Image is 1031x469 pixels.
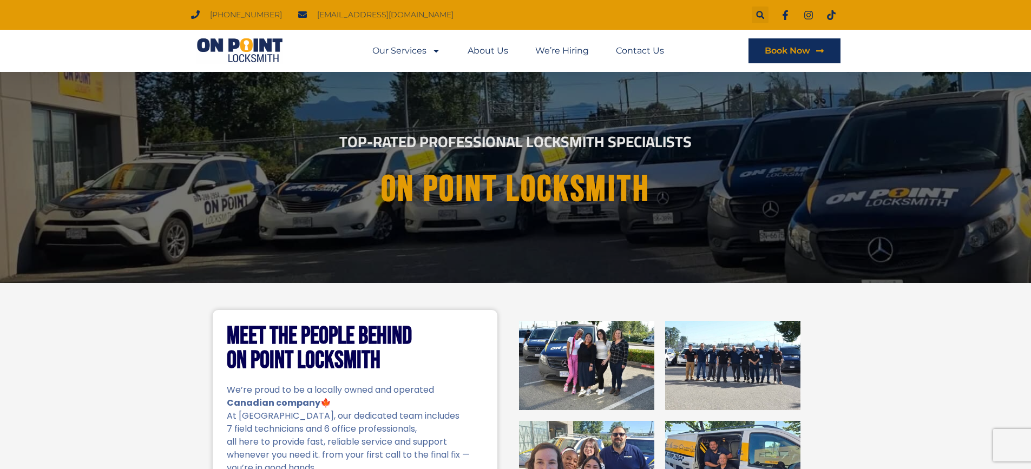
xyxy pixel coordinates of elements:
p: all here to provide fast, reliable service and support [227,435,483,448]
span: [EMAIL_ADDRESS][DOMAIN_NAME] [314,8,454,22]
nav: Menu [372,38,664,63]
p: We’re proud to be a locally owned and operated [227,384,483,397]
strong: Canadian company [227,397,320,409]
div: Search [752,6,769,23]
a: About Us [468,38,508,63]
img: On Point Locksmith Port Coquitlam, BC 1 [519,321,654,410]
a: We’re Hiring [535,38,589,63]
p: 7 field technicians and 6 office professionals, [227,422,483,435]
a: Book Now [748,38,840,63]
h2: Meet the People Behind On Point Locksmith [227,324,483,373]
h2: Top-Rated Professional Locksmith Specialists [215,134,817,149]
span: Book Now [765,47,810,55]
a: Our Services [372,38,441,63]
p: whenever you need it. from your first call to the final fix — [227,448,483,461]
h1: On point Locksmith [224,169,807,210]
p: 🍁 At [GEOGRAPHIC_DATA], our dedicated team includes [227,397,483,422]
span: [PHONE_NUMBER] [207,8,282,22]
img: On Point Locksmith Port Coquitlam, BC 2 [665,321,800,410]
a: Contact Us [616,38,664,63]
